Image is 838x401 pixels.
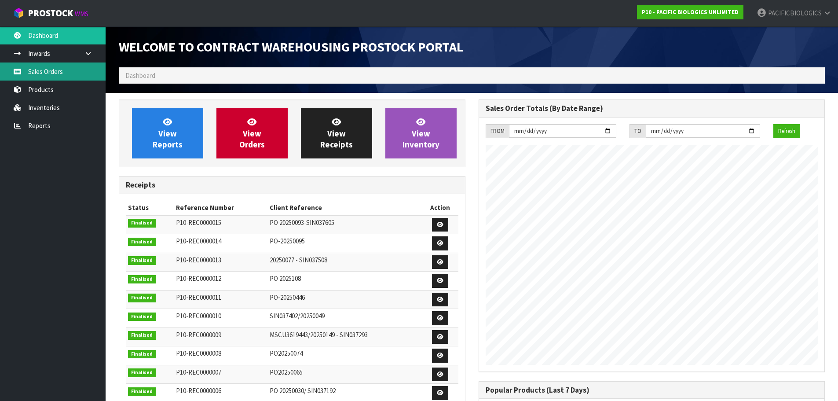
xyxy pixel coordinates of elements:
[270,256,327,264] span: 20250077 - SIN037508
[385,108,457,158] a: ViewInventory
[128,331,156,340] span: Finalised
[75,10,88,18] small: WMS
[773,124,800,138] button: Refresh
[128,368,156,377] span: Finalised
[403,117,439,150] span: View Inventory
[128,294,156,302] span: Finalised
[270,349,303,357] span: PO20250074
[128,275,156,284] span: Finalised
[176,237,221,245] span: P10-REC0000014
[132,108,203,158] a: ViewReports
[126,201,174,215] th: Status
[270,218,334,227] span: PO 20250093-SIN037605
[270,312,325,320] span: SIN037402/20250049
[153,117,183,150] span: View Reports
[267,201,421,215] th: Client Reference
[128,219,156,228] span: Finalised
[128,387,156,396] span: Finalised
[486,386,818,394] h3: Popular Products (Last 7 Days)
[28,7,73,19] span: ProStock
[125,71,155,80] span: Dashboard
[320,117,353,150] span: View Receipts
[174,201,267,215] th: Reference Number
[270,386,336,395] span: PO 20250030/ SIN037192
[176,368,221,376] span: P10-REC0000007
[128,350,156,359] span: Finalised
[422,201,458,215] th: Action
[128,238,156,246] span: Finalised
[128,256,156,265] span: Finalised
[176,331,221,339] span: P10-REC0000009
[176,349,221,357] span: P10-REC0000008
[642,8,739,16] strong: P10 - PACIFIC BIOLOGICS UNLIMITED
[270,237,305,245] span: PO-20250095
[629,124,646,138] div: TO
[486,124,509,138] div: FROM
[176,293,221,302] span: P10-REC0000011
[128,313,156,321] span: Finalised
[176,386,221,395] span: P10-REC0000006
[176,274,221,283] span: P10-REC0000012
[270,368,303,376] span: PO20250065
[176,256,221,264] span: P10-REC0000013
[486,104,818,113] h3: Sales Order Totals (By Date Range)
[768,9,822,17] span: PACIFICBIOLOGICS
[216,108,288,158] a: ViewOrders
[126,181,458,189] h3: Receipts
[301,108,372,158] a: ViewReceipts
[270,331,368,339] span: MSCU3619443/20250149 - SIN037293
[270,274,301,283] span: PO 2025108
[119,38,463,55] span: Welcome to Contract Warehousing ProStock Portal
[176,218,221,227] span: P10-REC0000015
[13,7,24,18] img: cube-alt.png
[176,312,221,320] span: P10-REC0000010
[239,117,265,150] span: View Orders
[270,293,305,302] span: PO-20250446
